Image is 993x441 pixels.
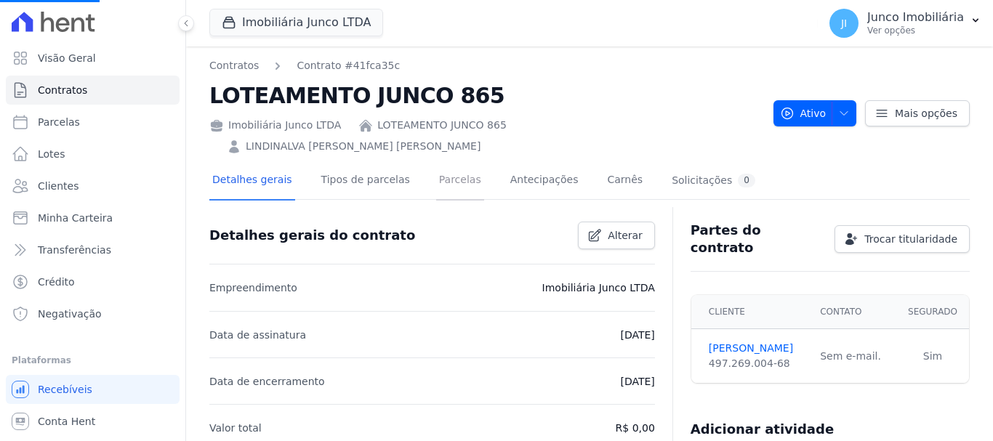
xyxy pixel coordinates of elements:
[209,326,306,344] p: Data de assinatura
[669,162,758,201] a: Solicitações0
[578,222,655,249] a: Alterar
[507,162,582,201] a: Antecipações
[811,329,896,384] td: Sem e-mail.
[620,373,654,390] p: [DATE]
[6,267,180,296] a: Crédito
[6,375,180,404] a: Recebíveis
[209,79,762,112] h2: LOTEAMENTO JUNCO 865
[209,118,341,133] div: Imobiliária Junco LTDA
[773,100,857,126] button: Ativo
[608,228,643,243] span: Alterar
[38,307,102,321] span: Negativação
[865,100,970,126] a: Mais opções
[616,419,655,437] p: R$ 0,00
[297,58,400,73] a: Contrato #41fca35c
[209,419,262,437] p: Valor total
[6,203,180,232] a: Minha Carteira
[209,9,383,36] button: Imobiliária Junco LTDA
[318,162,413,201] a: Tipos de parcelas
[38,179,79,193] span: Clientes
[841,18,847,28] span: JI
[209,58,259,73] a: Contratos
[38,382,92,397] span: Recebíveis
[6,171,180,201] a: Clientes
[209,162,295,201] a: Detalhes gerais
[691,222,823,256] h3: Partes do contrato
[38,115,80,129] span: Parcelas
[896,295,969,329] th: Segurado
[38,243,111,257] span: Transferências
[6,299,180,328] a: Negativação
[209,58,762,73] nav: Breadcrumb
[436,162,484,201] a: Parcelas
[38,51,96,65] span: Visão Geral
[895,106,957,121] span: Mais opções
[864,232,957,246] span: Trocar titularidade
[691,421,834,438] h3: Adicionar atividade
[377,118,507,133] a: LOTEAMENTO JUNCO 865
[867,25,964,36] p: Ver opções
[6,407,180,436] a: Conta Hent
[811,295,896,329] th: Contato
[209,227,415,244] h3: Detalhes gerais do contrato
[38,275,75,289] span: Crédito
[542,279,655,296] p: Imobiliária Junco LTDA
[6,108,180,137] a: Parcelas
[6,76,180,105] a: Contratos
[691,295,811,329] th: Cliente
[38,211,113,225] span: Minha Carteira
[6,44,180,73] a: Visão Geral
[38,147,65,161] span: Lotes
[672,174,755,187] div: Solicitações
[604,162,646,201] a: Carnês
[209,373,325,390] p: Data de encerramento
[246,139,481,154] a: LINDINALVA [PERSON_NAME] [PERSON_NAME]
[709,356,803,371] div: 497.269.004-68
[12,352,174,369] div: Plataformas
[738,174,755,187] div: 0
[818,3,993,44] button: JI Junco Imobiliária Ver opções
[620,326,654,344] p: [DATE]
[6,235,180,264] a: Transferências
[835,225,970,253] a: Trocar titularidade
[38,414,95,429] span: Conta Hent
[6,139,180,169] a: Lotes
[209,58,400,73] nav: Breadcrumb
[896,329,969,384] td: Sim
[38,83,87,97] span: Contratos
[867,10,964,25] p: Junco Imobiliária
[780,100,827,126] span: Ativo
[209,279,297,296] p: Empreendimento
[709,341,803,356] a: [PERSON_NAME]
